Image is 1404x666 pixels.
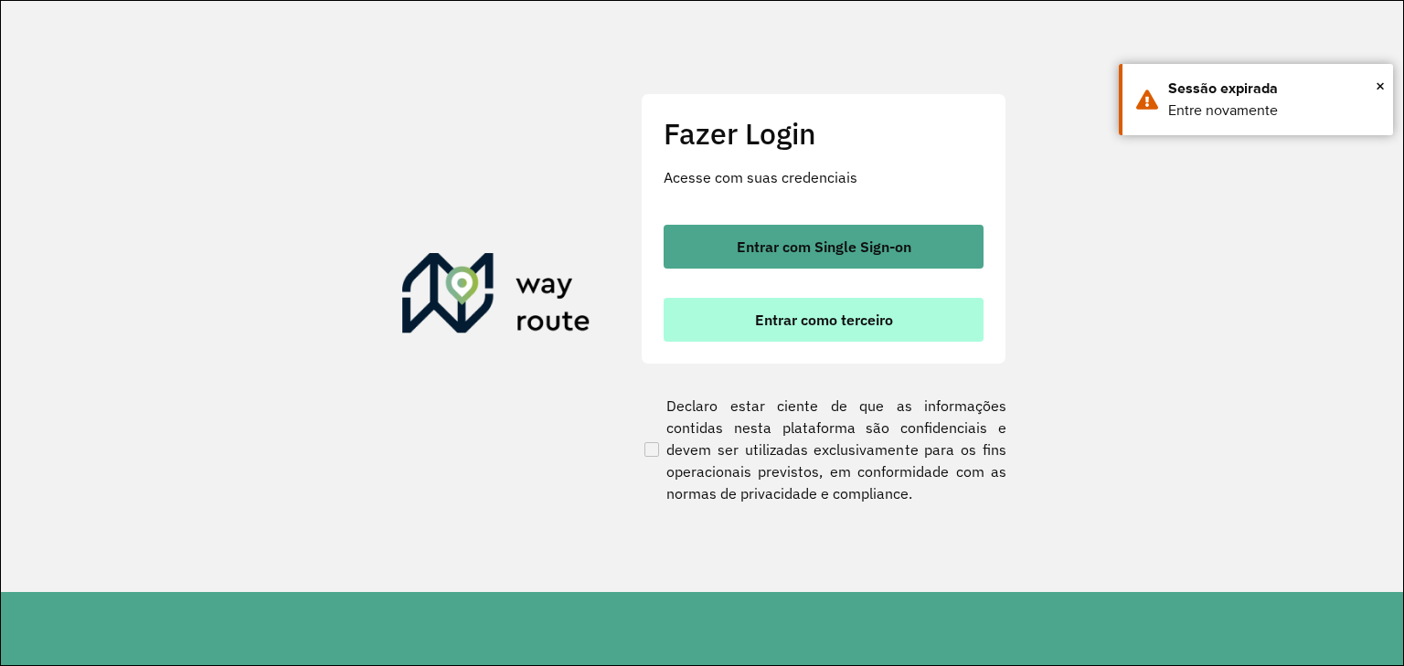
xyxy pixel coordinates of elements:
button: button [664,225,984,269]
button: button [664,298,984,342]
div: Entre novamente [1168,100,1379,122]
button: Close [1376,72,1385,100]
span: × [1376,72,1385,100]
h2: Fazer Login [664,116,984,151]
img: Roteirizador AmbevTech [402,253,590,341]
span: Entrar como terceiro [755,312,893,327]
span: Entrar com Single Sign-on [737,239,911,254]
p: Acesse com suas credenciais [664,166,984,188]
label: Declaro estar ciente de que as informações contidas nesta plataforma são confidenciais e devem se... [641,395,1006,504]
div: Sessão expirada [1168,78,1379,100]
